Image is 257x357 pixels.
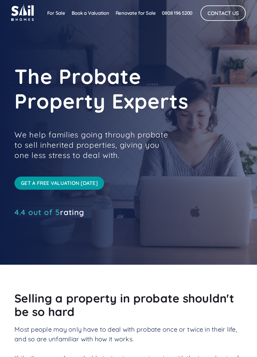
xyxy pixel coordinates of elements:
h1: The Probate Property Experts [14,64,243,113]
iframe: Customer reviews powered by Trustpilot [14,219,111,226]
div: rating [14,209,84,215]
span: 4.4 out of 5 [14,207,60,217]
a: Contact Us [200,5,246,21]
h2: Selling a property in probate shouldn't be so hard [14,292,243,318]
a: For Sale [44,7,68,20]
a: 0808 196 5200 [159,7,196,20]
a: Renovate for Sale [112,7,159,20]
a: Get a free valuation [DATE] [14,177,104,190]
p: We help families going through probate to sell inherited properties, giving you one less stress t... [14,129,175,161]
a: 4.4 out of 5rating [14,209,84,215]
img: sail home logo [11,4,34,21]
a: Book a Valuation [68,7,112,20]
